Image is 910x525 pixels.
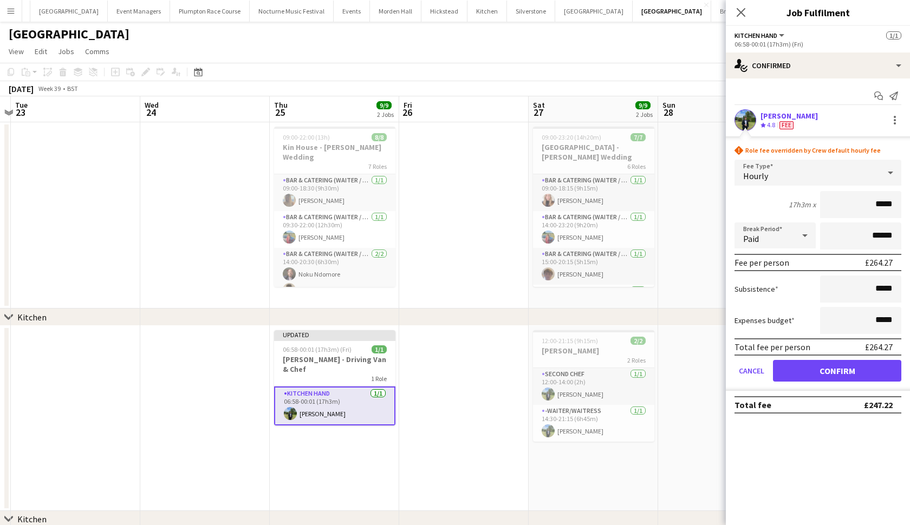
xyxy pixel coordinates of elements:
span: Thu [274,100,288,110]
button: Kitchen [467,1,507,22]
span: Comms [85,47,109,56]
span: Week 39 [36,84,63,93]
span: Tue [15,100,28,110]
button: Plumpton Race Course [170,1,250,22]
span: 2 Roles [627,356,646,364]
div: Kitchen [17,514,47,524]
div: Updated [274,330,395,339]
span: Jobs [58,47,74,56]
button: [GEOGRAPHIC_DATA] [30,1,108,22]
span: 09:00-22:00 (13h) [283,133,330,141]
div: Total fee [734,399,771,410]
span: Wed [145,100,159,110]
div: 06:58-00:01 (17h3m) (Fri) [734,40,901,48]
div: Crew has different fees then in role [777,121,796,130]
h3: Kin House - [PERSON_NAME] Wedding [274,142,395,162]
button: Kitchen Hand [734,31,786,40]
span: Fri [404,100,412,110]
app-card-role: Bar & Catering (Waiter / waitress)1/115:00-20:15 (5h15m)[PERSON_NAME] [533,248,654,285]
label: Expenses budget [734,316,795,325]
div: BST [67,84,78,93]
app-card-role: Bar & Catering (Waiter / waitress)1/109:00-18:15 (9h15m)[PERSON_NAME] [533,174,654,211]
span: 9/9 [376,101,392,109]
button: Events [334,1,370,22]
button: [GEOGRAPHIC_DATA] [555,1,633,22]
div: Confirmed [726,52,910,78]
span: 23 [14,106,28,119]
span: Sat [533,100,545,110]
a: Comms [81,44,114,58]
app-job-card: Updated06:58-00:01 (17h3m) (Fri)1/1[PERSON_NAME] - Driving Van & Chef1 RoleKitchen Hand1/106:58-0... [274,330,395,425]
span: 1 Role [371,375,387,383]
app-card-role: Bar & Catering (Waiter / waitress)1/109:00-18:30 (9h30m)[PERSON_NAME] [274,174,395,211]
h1: [GEOGRAPHIC_DATA] [9,26,129,42]
button: Confirm [773,360,901,382]
span: 1/1 [886,31,901,40]
button: Morden Hall [370,1,421,22]
a: View [4,44,28,58]
span: 25 [272,106,288,119]
app-card-role: Second Chef1/112:00-14:00 (2h)[PERSON_NAME] [533,368,654,405]
div: Kitchen [17,312,47,323]
span: Edit [35,47,47,56]
div: Total fee per person [734,342,810,352]
span: 24 [143,106,159,119]
span: 7/7 [630,133,646,141]
span: 6 Roles [627,162,646,170]
div: [DATE] [9,83,34,94]
div: 17h3m x [789,200,816,209]
span: Sun [662,100,675,110]
span: Fee [779,121,794,129]
app-job-card: 12:00-21:15 (9h15m)2/2[PERSON_NAME]2 RolesSecond Chef1/112:00-14:00 (2h)[PERSON_NAME]-Waiter/Wait... [533,330,654,442]
h3: Job Fulfilment [726,5,910,19]
span: 09:00-23:20 (14h20m) [542,133,601,141]
app-card-role: Bar & Catering (Waiter / waitress)1/109:30-22:00 (12h30m)[PERSON_NAME] [274,211,395,248]
button: Nocturne Music Festival [250,1,334,22]
h3: [PERSON_NAME] - Driving Van & Chef [274,355,395,374]
span: Hourly [743,170,768,181]
span: 28 [661,106,675,119]
div: £264.27 [865,257,893,268]
span: 27 [531,106,545,119]
label: Subsistence [734,284,778,294]
h3: [PERSON_NAME] [533,346,654,356]
span: 7 Roles [368,162,387,170]
span: 12:00-21:15 (9h15m) [542,337,598,345]
div: 2 Jobs [636,110,653,119]
button: Silverstone [507,1,555,22]
app-card-role: -Waiter/Waitress2/2 [533,285,654,337]
app-card-role: Bar & Catering (Waiter / waitress)2/214:00-20:30 (6h30m)Noku Ndomore[PERSON_NAME] [274,248,395,300]
a: Jobs [54,44,79,58]
app-job-card: 09:00-22:00 (13h)8/8Kin House - [PERSON_NAME] Wedding7 RolesBar & Catering (Waiter / waitress)1/1... [274,127,395,287]
span: Kitchen Hand [734,31,777,40]
span: 8/8 [372,133,387,141]
span: 2/2 [630,337,646,345]
div: [PERSON_NAME] [760,111,818,121]
button: [GEOGRAPHIC_DATA] [633,1,711,22]
a: Edit [30,44,51,58]
div: £247.22 [864,399,893,410]
span: 26 [402,106,412,119]
div: Fee per person [734,257,789,268]
app-card-role: Kitchen Hand1/106:58-00:01 (17h3m)[PERSON_NAME] [274,386,395,425]
h3: [GEOGRAPHIC_DATA] - [PERSON_NAME] Wedding [533,142,654,162]
span: 9/9 [635,101,651,109]
span: View [9,47,24,56]
button: Hickstead [421,1,467,22]
app-job-card: 09:00-23:20 (14h20m)7/7[GEOGRAPHIC_DATA] - [PERSON_NAME] Wedding6 RolesBar & Catering (Waiter / w... [533,127,654,287]
button: British Motor Show [711,1,780,22]
span: Paid [743,233,759,244]
div: Role fee overridden by Crew default hourly fee [734,146,901,155]
span: 1/1 [372,345,387,353]
span: 4.8 [767,121,775,129]
app-card-role: Bar & Catering (Waiter / waitress)1/114:00-23:20 (9h20m)[PERSON_NAME] [533,211,654,248]
button: Event Managers [108,1,170,22]
app-card-role: -Waiter/Waitress1/114:30-21:15 (6h45m)[PERSON_NAME] [533,405,654,442]
span: 06:58-00:01 (17h3m) (Fri) [283,345,352,353]
div: 2 Jobs [377,110,394,119]
button: Cancel [734,360,769,382]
